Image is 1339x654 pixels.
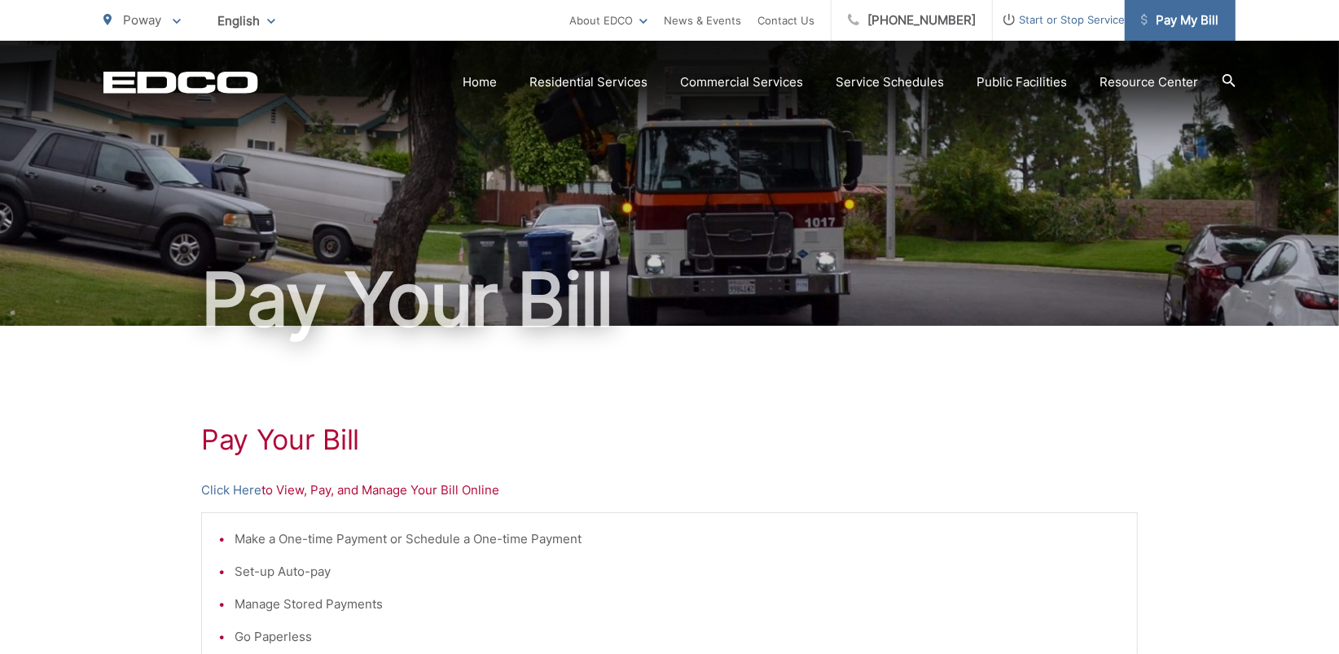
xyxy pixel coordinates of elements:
[235,595,1121,614] li: Manage Stored Payments
[569,11,648,30] a: About EDCO
[977,72,1067,92] a: Public Facilities
[205,7,288,35] span: English
[1141,11,1218,30] span: Pay My Bill
[201,481,261,500] a: Click Here
[680,72,803,92] a: Commercial Services
[103,71,258,94] a: EDCD logo. Return to the homepage.
[757,11,814,30] a: Contact Us
[836,72,944,92] a: Service Schedules
[235,627,1121,647] li: Go Paperless
[123,12,161,28] span: Poway
[1100,72,1198,92] a: Resource Center
[103,259,1236,340] h1: Pay Your Bill
[664,11,741,30] a: News & Events
[529,72,648,92] a: Residential Services
[201,481,1138,500] p: to View, Pay, and Manage Your Bill Online
[201,424,1138,456] h1: Pay Your Bill
[235,529,1121,549] li: Make a One-time Payment or Schedule a One-time Payment
[235,562,1121,582] li: Set-up Auto-pay
[463,72,497,92] a: Home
